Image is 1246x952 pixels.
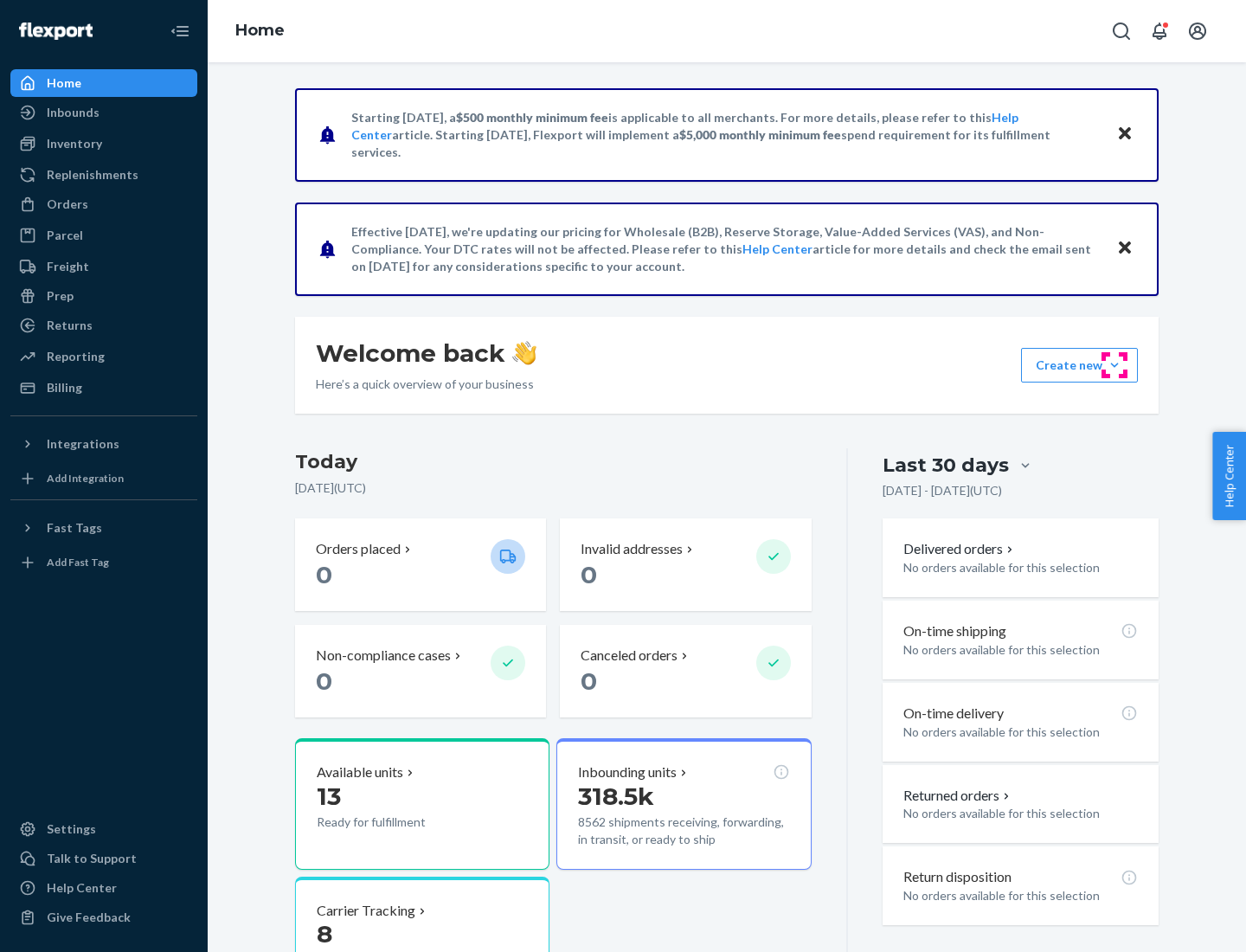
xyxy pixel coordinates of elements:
[578,762,677,782] p: Inbounding units
[903,867,1012,887] p: Return disposition
[10,312,197,339] a: Returns
[317,919,332,949] span: 8
[47,196,88,213] div: Orders
[317,901,415,921] p: Carrier Tracking
[1021,348,1138,383] button: Create new
[883,452,1009,479] div: Last 30 days
[351,109,1100,161] p: Starting [DATE], a is applicable to all merchants. For more details, please refer to this article...
[10,190,197,218] a: Orders
[47,820,96,838] div: Settings
[10,99,197,126] a: Inbounds
[903,559,1138,576] p: No orders available for this selection
[581,666,597,696] span: 0
[10,161,197,189] a: Replenishments
[47,287,74,305] div: Prep
[47,555,109,569] div: Add Fast Tag
[742,241,812,256] a: Help Center
[10,904,197,931] button: Give Feedback
[1180,14,1215,48] button: Open account menu
[47,258,89,275] div: Freight
[47,227,83,244] div: Parcel
[556,738,811,870] button: Inbounding units318.5k8562 shipments receiving, forwarding, in transit, or ready to ship
[10,874,197,902] a: Help Center
[47,471,124,486] div: Add Integration
[10,549,197,576] a: Add Fast Tag
[316,646,451,666] p: Non-compliance cases
[47,135,102,152] div: Inventory
[581,560,597,589] span: 0
[679,127,841,142] span: $5,000 monthly minimum fee
[47,104,100,121] div: Inbounds
[903,724,1138,741] p: No orders available for this selection
[295,479,812,497] p: [DATE] ( UTC )
[295,738,549,870] button: Available units13Ready for fulfillment
[903,786,1013,806] button: Returned orders
[10,130,197,158] a: Inventory
[47,379,82,396] div: Billing
[295,625,546,717] button: Non-compliance cases 0
[316,560,332,589] span: 0
[903,539,1017,559] button: Delivered orders
[47,519,102,537] div: Fast Tags
[512,341,536,365] img: hand-wave emoji
[10,430,197,458] button: Integrations
[235,21,285,40] a: Home
[10,282,197,310] a: Prep
[883,482,1002,499] p: [DATE] - [DATE] ( UTC )
[903,704,1004,724] p: On-time delivery
[1114,122,1136,147] button: Close
[10,845,197,872] a: Talk to Support
[19,23,93,40] img: Flexport logo
[1114,236,1136,261] button: Close
[578,814,789,848] p: 8562 shipments receiving, forwarding, in transit, or ready to ship
[295,518,546,611] button: Orders placed 0
[351,223,1100,275] p: Effective [DATE], we're updating our pricing for Wholesale (B2B), Reserve Storage, Value-Added Se...
[47,317,93,334] div: Returns
[456,110,608,125] span: $500 monthly minimum fee
[10,343,197,370] a: Reporting
[47,348,105,365] div: Reporting
[581,539,683,559] p: Invalid addresses
[222,6,299,56] ol: breadcrumbs
[47,435,119,453] div: Integrations
[1142,14,1177,48] button: Open notifications
[47,879,117,897] div: Help Center
[316,338,536,369] h1: Welcome back
[316,376,536,393] p: Here’s a quick overview of your business
[47,850,137,867] div: Talk to Support
[10,222,197,249] a: Parcel
[10,465,197,492] a: Add Integration
[581,646,678,666] p: Canceled orders
[560,518,811,611] button: Invalid addresses 0
[47,166,138,183] div: Replenishments
[903,621,1006,641] p: On-time shipping
[903,641,1138,659] p: No orders available for this selection
[10,253,197,280] a: Freight
[1104,14,1139,48] button: Open Search Box
[10,374,197,402] a: Billing
[47,74,81,92] div: Home
[903,887,1138,904] p: No orders available for this selection
[295,448,812,476] h3: Today
[163,14,197,48] button: Close Navigation
[47,909,131,926] div: Give Feedback
[316,539,401,559] p: Orders placed
[10,69,197,97] a: Home
[1212,432,1246,520] button: Help Center
[578,782,654,811] span: 318.5k
[560,625,811,717] button: Canceled orders 0
[317,762,403,782] p: Available units
[10,815,197,843] a: Settings
[317,782,341,811] span: 13
[903,805,1138,822] p: No orders available for this selection
[10,514,197,542] button: Fast Tags
[317,814,477,831] p: Ready for fulfillment
[316,666,332,696] span: 0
